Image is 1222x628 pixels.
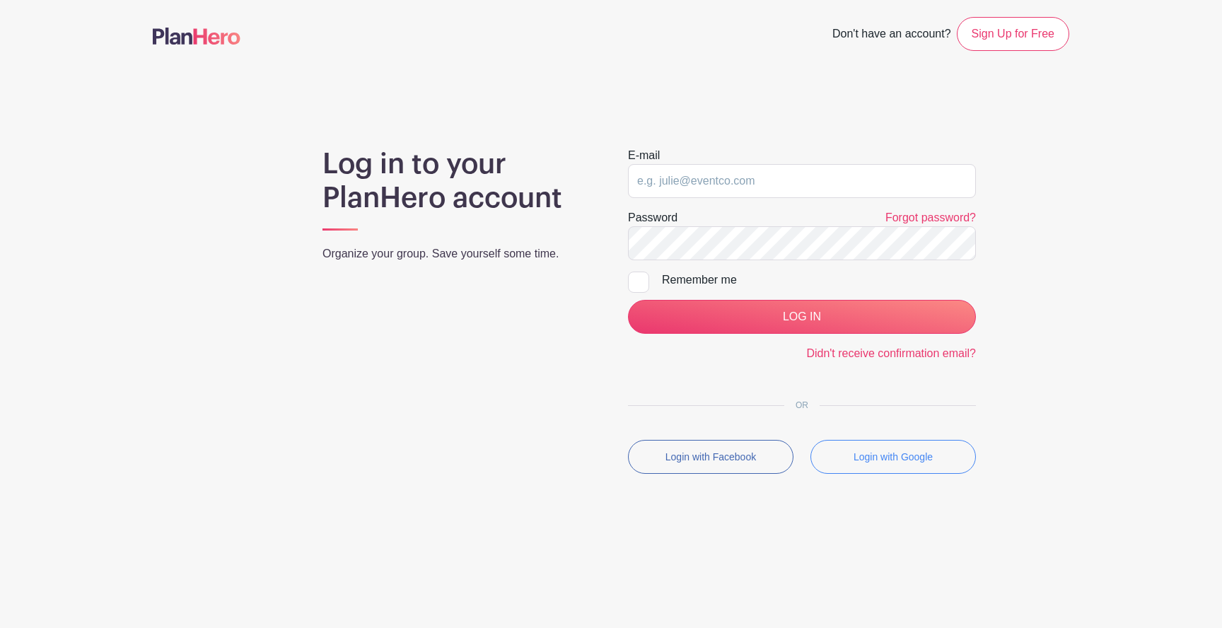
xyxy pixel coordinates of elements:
[628,164,976,198] input: e.g. julie@eventco.com
[854,451,933,463] small: Login with Google
[628,147,660,164] label: E-mail
[628,440,793,474] button: Login with Facebook
[885,211,976,223] a: Forgot password?
[832,20,951,51] span: Don't have an account?
[806,347,976,359] a: Didn't receive confirmation email?
[784,400,820,410] span: OR
[628,209,677,226] label: Password
[322,147,594,215] h1: Log in to your PlanHero account
[322,245,594,262] p: Organize your group. Save yourself some time.
[957,17,1069,51] a: Sign Up for Free
[662,272,976,289] div: Remember me
[665,451,756,463] small: Login with Facebook
[810,440,976,474] button: Login with Google
[628,300,976,334] input: LOG IN
[153,28,240,45] img: logo-507f7623f17ff9eddc593b1ce0a138ce2505c220e1c5a4e2b4648c50719b7d32.svg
